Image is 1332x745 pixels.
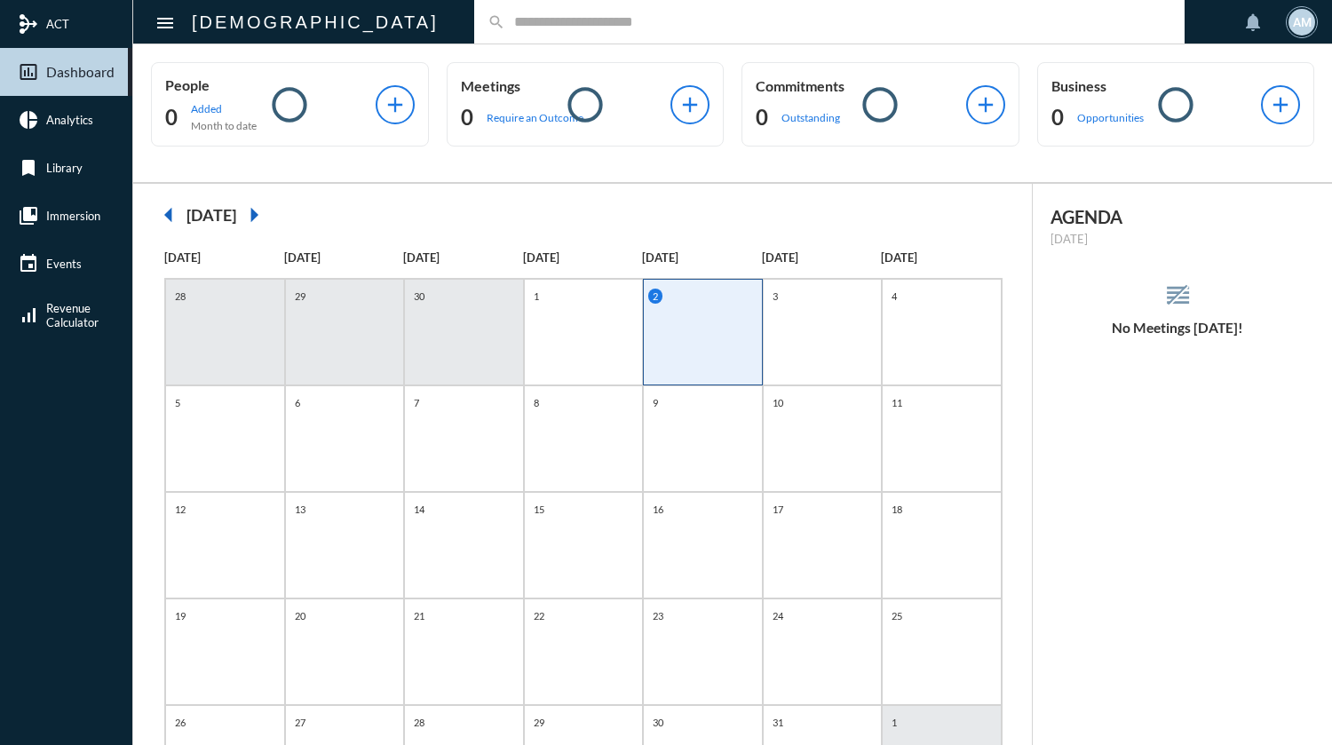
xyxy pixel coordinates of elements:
h2: AGENDA [1051,206,1306,227]
mat-icon: reorder [1163,281,1193,310]
p: [DATE] [642,250,762,265]
span: Analytics [46,113,93,127]
span: Immersion [46,209,100,223]
p: 20 [290,608,310,623]
p: 5 [170,395,185,410]
mat-icon: mediation [18,13,39,35]
mat-icon: pie_chart [18,109,39,131]
mat-icon: collections_bookmark [18,205,39,226]
p: [DATE] [881,250,1001,265]
mat-icon: event [18,253,39,274]
mat-icon: insert_chart_outlined [18,61,39,83]
p: 1 [529,289,543,304]
p: 15 [529,502,549,517]
p: [DATE] [523,250,643,265]
p: 17 [768,502,788,517]
p: 30 [648,715,668,730]
p: 21 [409,608,429,623]
h5: No Meetings [DATE]! [1033,320,1324,336]
span: Revenue Calculator [46,301,99,329]
span: Library [46,161,83,175]
p: 29 [290,289,310,304]
p: 23 [648,608,668,623]
mat-icon: arrow_right [236,197,272,233]
mat-icon: bookmark [18,157,39,178]
mat-icon: arrow_left [151,197,186,233]
button: Toggle sidenav [147,4,183,40]
mat-icon: Side nav toggle icon [155,12,176,34]
p: 11 [887,395,907,410]
p: 16 [648,502,668,517]
h2: [DEMOGRAPHIC_DATA] [192,8,439,36]
p: 31 [768,715,788,730]
p: [DATE] [284,250,404,265]
p: 24 [768,608,788,623]
mat-icon: signal_cellular_alt [18,305,39,326]
p: 14 [409,502,429,517]
p: 3 [768,289,782,304]
span: ACT [46,17,69,31]
mat-icon: notifications [1242,12,1264,33]
p: 13 [290,502,310,517]
p: 8 [529,395,543,410]
p: [DATE] [762,250,882,265]
h2: [DATE] [186,205,236,225]
p: 1 [887,715,901,730]
p: 25 [887,608,907,623]
p: 26 [170,715,190,730]
p: 7 [409,395,424,410]
span: Events [46,257,82,271]
p: 19 [170,608,190,623]
p: 4 [887,289,901,304]
mat-icon: search [488,13,505,31]
p: 2 [648,289,662,304]
p: [DATE] [1051,232,1306,246]
p: 28 [170,289,190,304]
p: [DATE] [164,250,284,265]
p: 6 [290,395,305,410]
p: 18 [887,502,907,517]
div: AM [1288,9,1315,36]
p: 28 [409,715,429,730]
p: 9 [648,395,662,410]
span: Dashboard [46,64,115,80]
p: [DATE] [403,250,523,265]
p: 30 [409,289,429,304]
p: 10 [768,395,788,410]
p: 29 [529,715,549,730]
p: 12 [170,502,190,517]
p: 22 [529,608,549,623]
p: 27 [290,715,310,730]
